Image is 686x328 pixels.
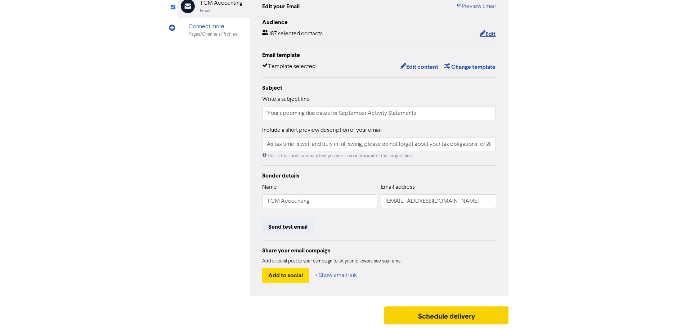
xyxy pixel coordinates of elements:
button: + Show email link [315,268,357,283]
iframe: Chat Widget [650,293,686,328]
a: Preview Email [456,2,496,11]
div: This is the short summary text you see in your inbox after the subject line. [262,153,496,159]
div: Add a social post to your campaign to let your followers see your email. [262,258,496,265]
div: 187 selected contacts [262,30,323,39]
div: Share your email campaign [262,246,496,255]
label: Name [262,183,277,192]
button: Edit content [400,62,439,72]
button: Send test email [262,219,314,234]
div: Edit your Email [262,2,300,11]
div: Pages/Channels/Profiles [189,31,237,38]
div: Connect morePages/Channels/Profiles [178,18,250,42]
label: Include a short preview description of your email [262,126,382,135]
button: Add to social [262,268,309,283]
div: Subject [262,84,496,92]
div: Email [200,8,210,14]
button: Change template [444,62,496,72]
label: Email address [381,183,415,192]
div: Sender details [262,171,496,180]
div: Connect more [189,22,237,31]
div: Audience [262,18,496,27]
div: Template selected [262,62,315,72]
button: Edit [479,30,496,39]
div: Email template [262,51,496,59]
label: Write a subject line [262,95,310,104]
button: Schedule delivery [384,306,509,324]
